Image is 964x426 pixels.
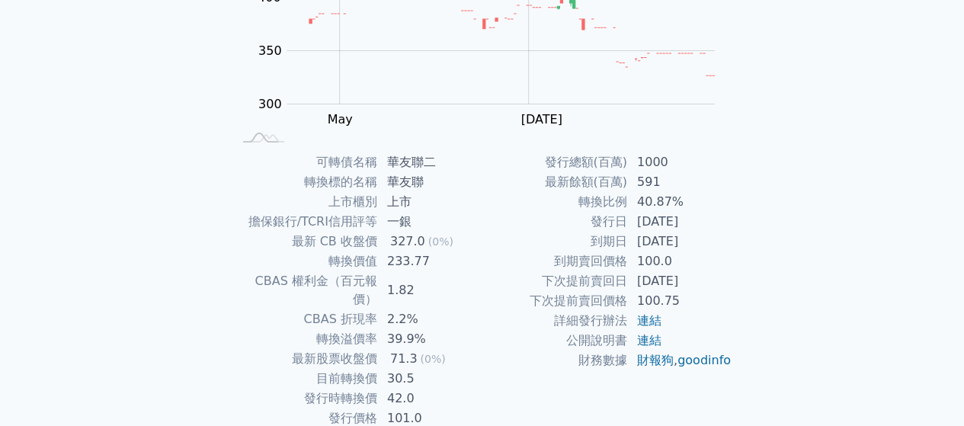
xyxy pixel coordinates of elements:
[232,349,378,369] td: 最新股票收盤價
[520,112,562,127] tspan: [DATE]
[258,97,282,111] tspan: 300
[628,192,732,212] td: 40.87%
[628,351,732,370] td: ,
[378,212,482,232] td: 一銀
[628,232,732,251] td: [DATE]
[482,172,628,192] td: 最新餘額(百萬)
[232,172,378,192] td: 轉換標的名稱
[232,329,378,349] td: 轉換溢價率
[378,309,482,329] td: 2.2%
[482,351,628,370] td: 財務數據
[482,192,628,212] td: 轉換比例
[482,232,628,251] td: 到期日
[387,350,421,368] div: 71.3
[628,152,732,172] td: 1000
[628,251,732,271] td: 100.0
[378,271,482,309] td: 1.82
[637,353,674,367] a: 財報狗
[482,311,628,331] td: 詳細發行辦法
[482,331,628,351] td: 公開說明書
[628,212,732,232] td: [DATE]
[232,192,378,212] td: 上市櫃別
[482,212,628,232] td: 發行日
[232,212,378,232] td: 擔保銀行/TCRI信用評等
[482,152,628,172] td: 發行總額(百萬)
[428,235,453,248] span: (0%)
[232,251,378,271] td: 轉換價值
[637,333,661,348] a: 連結
[628,172,732,192] td: 591
[327,112,352,127] tspan: May
[637,313,661,328] a: 連結
[232,369,378,389] td: 目前轉換價
[482,291,628,311] td: 下次提前賣回價格
[677,353,731,367] a: goodinfo
[232,232,378,251] td: 最新 CB 收盤價
[387,232,428,251] div: 327.0
[482,251,628,271] td: 到期賣回價格
[258,43,282,58] tspan: 350
[482,271,628,291] td: 下次提前賣回日
[378,369,482,389] td: 30.5
[232,271,378,309] td: CBAS 權利金（百元報價）
[232,389,378,408] td: 發行時轉換價
[378,152,482,172] td: 華友聯二
[420,353,445,365] span: (0%)
[628,271,732,291] td: [DATE]
[378,329,482,349] td: 39.9%
[232,152,378,172] td: 可轉債名稱
[232,309,378,329] td: CBAS 折現率
[628,291,732,311] td: 100.75
[378,192,482,212] td: 上市
[378,389,482,408] td: 42.0
[378,172,482,192] td: 華友聯
[378,251,482,271] td: 233.77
